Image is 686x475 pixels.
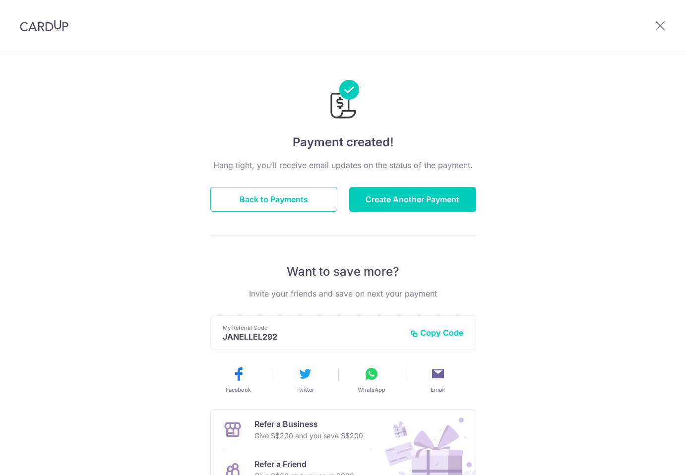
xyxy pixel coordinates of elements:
p: JANELLEL292 [223,332,402,342]
button: Copy Code [410,328,464,338]
button: Facebook [209,366,268,394]
p: Give S$200 and you save S$200 [254,430,363,442]
img: Payments [327,80,359,121]
p: Refer a Business [254,418,363,430]
p: Hang tight, you’ll receive email updates on the status of the payment. [210,159,476,171]
p: My Referral Code [223,324,402,332]
h4: Payment created! [210,133,476,151]
span: Facebook [226,386,251,394]
span: WhatsApp [358,386,385,394]
button: Twitter [276,366,334,394]
span: Email [431,386,445,394]
img: CardUp [20,20,68,32]
span: Twitter [296,386,314,394]
button: Back to Payments [210,187,337,212]
p: Refer a Friend [254,458,354,470]
button: Email [409,366,467,394]
p: Want to save more? [210,264,476,280]
button: WhatsApp [342,366,401,394]
button: Create Another Payment [349,187,476,212]
p: Invite your friends and save on next your payment [210,288,476,299]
